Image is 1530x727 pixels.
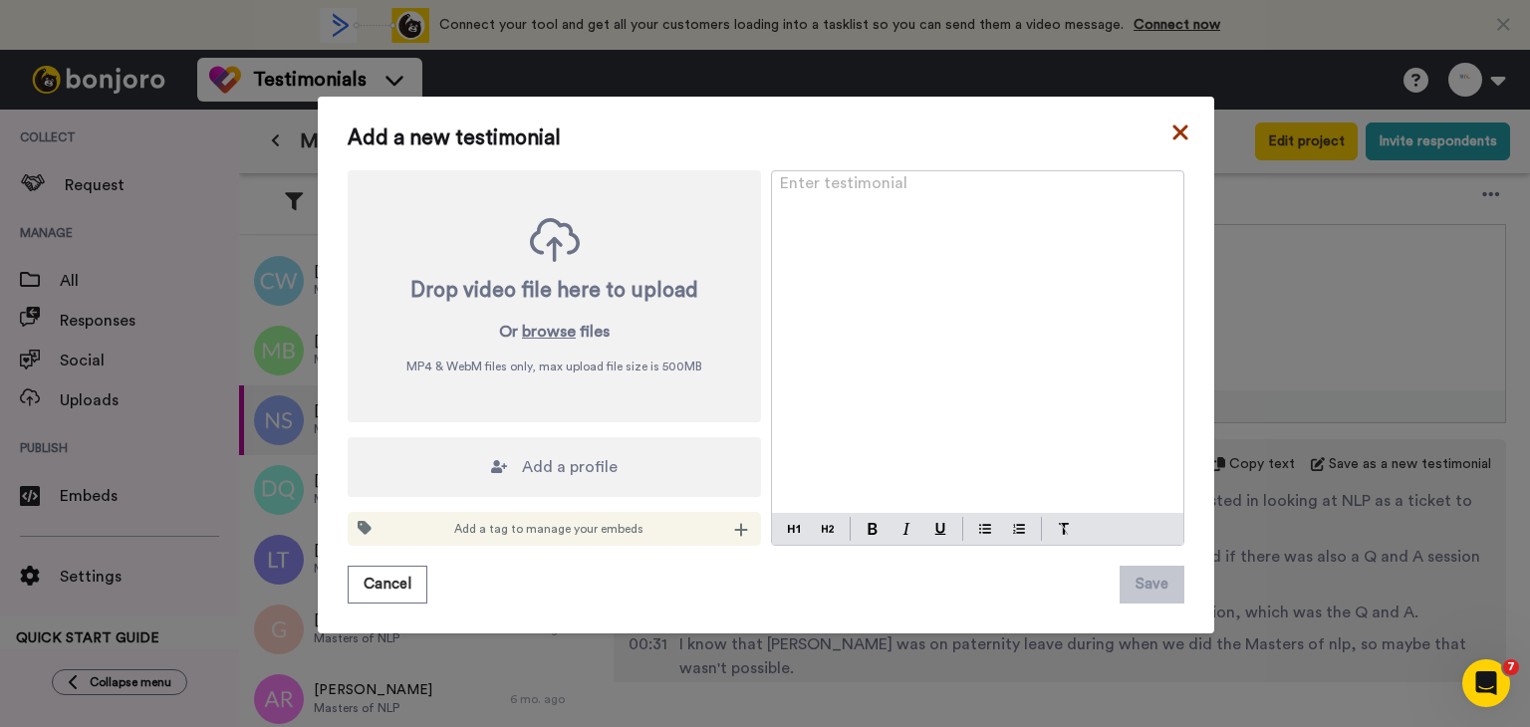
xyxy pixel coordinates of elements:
[788,521,800,537] img: heading-one-block.svg
[1058,523,1070,535] img: clear-format.svg
[1013,521,1025,537] img: numbered-block.svg
[499,320,610,344] p: Or files
[522,455,618,479] span: Add a profile
[1462,659,1510,707] iframe: Intercom live chat
[1120,566,1184,604] button: Save
[979,521,991,537] img: bulleted-block.svg
[868,523,878,535] img: bold-mark.svg
[348,126,1184,150] span: Add a new testimonial
[934,523,946,535] img: underline-mark.svg
[902,523,910,535] img: italic-mark.svg
[822,521,834,537] img: heading-two-block.svg
[410,277,698,305] div: Drop video file here to upload
[1503,659,1519,675] span: 7
[348,566,427,604] button: Cancel
[406,359,702,374] span: MP4 & WebM files only, max upload file size is 500 MB
[522,320,576,344] button: browse
[454,521,643,537] span: Add a tag to manage your embeds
